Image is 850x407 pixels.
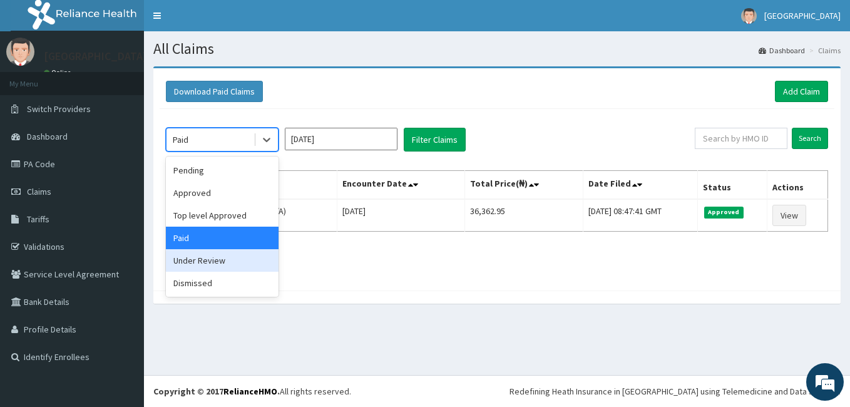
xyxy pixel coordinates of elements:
th: Encounter Date [337,171,464,200]
img: User Image [741,8,757,24]
th: Date Filed [583,171,698,200]
a: Add Claim [775,81,828,102]
th: Total Price(₦) [464,171,583,200]
span: We're online! [73,123,173,250]
div: Approved [166,182,279,204]
div: Top level Approved [166,204,279,227]
div: Chat with us now [65,70,210,86]
a: View [772,205,806,226]
textarea: Type your message and hit 'Enter' [6,273,238,317]
div: Pending [166,159,279,182]
button: Filter Claims [404,128,466,152]
img: User Image [6,38,34,66]
div: Paid [166,227,279,249]
input: Search by HMO ID [695,128,787,149]
td: [DATE] 08:47:41 GMT [583,199,698,232]
img: d_794563401_company_1708531726252_794563401 [23,63,51,94]
th: Status [698,171,767,200]
div: Minimize live chat window [205,6,235,36]
div: Paid [173,133,188,146]
a: Online [44,68,74,77]
li: Claims [806,45,841,56]
a: RelianceHMO [223,386,277,397]
span: Approved [704,207,744,218]
th: Actions [767,171,828,200]
span: Tariffs [27,214,49,225]
input: Select Month and Year [285,128,397,150]
footer: All rights reserved. [144,375,850,407]
span: Dashboard [27,131,68,142]
td: [DATE] [337,199,464,232]
div: Redefining Heath Insurance in [GEOGRAPHIC_DATA] using Telemedicine and Data Science! [509,385,841,398]
strong: Copyright © 2017 . [153,386,280,397]
p: [GEOGRAPHIC_DATA] [44,51,147,62]
span: Switch Providers [27,103,91,115]
div: Under Review [166,249,279,272]
a: Dashboard [759,45,805,56]
td: 36,362.95 [464,199,583,232]
input: Search [792,128,828,149]
div: Dismissed [166,272,279,294]
h1: All Claims [153,41,841,57]
button: Download Paid Claims [166,81,263,102]
span: [GEOGRAPHIC_DATA] [764,10,841,21]
span: Claims [27,186,51,197]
